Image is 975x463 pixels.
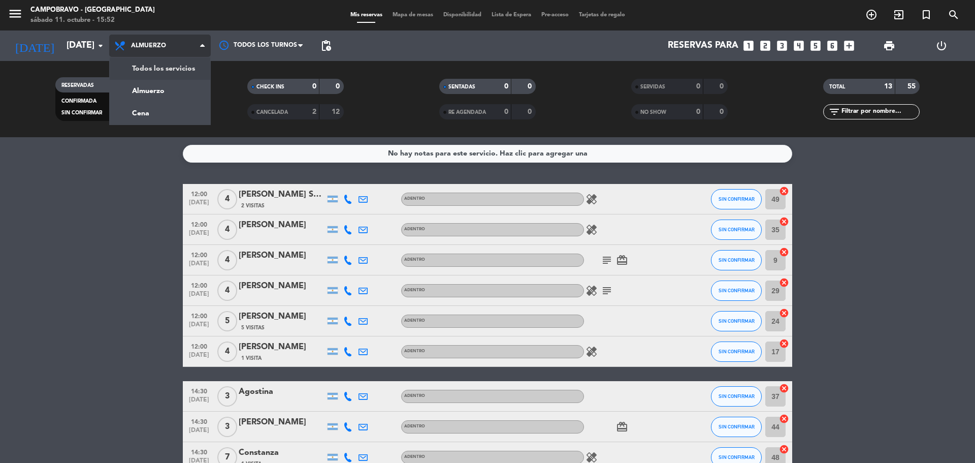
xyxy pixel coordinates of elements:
[720,83,726,90] strong: 0
[186,310,212,321] span: 12:00
[528,83,534,90] strong: 0
[640,84,665,89] span: SERVIDAS
[239,416,325,429] div: [PERSON_NAME]
[110,57,210,80] a: Todos los servicios
[775,39,789,52] i: looks_3
[186,340,212,352] span: 12:00
[711,250,762,270] button: SIN CONFIRMAR
[256,84,284,89] span: CHECK INS
[239,219,325,232] div: [PERSON_NAME]
[779,414,789,424] i: cancel
[711,417,762,437] button: SIN CONFIRMAR
[616,421,628,433] i: card_giftcard
[110,80,210,102] a: Almuerzo
[865,9,877,21] i: add_circle_outline
[719,454,755,460] span: SIN CONFIRMAR
[668,41,738,51] span: Reservas para
[448,84,475,89] span: SENTADAS
[186,188,212,199] span: 12:00
[883,40,895,52] span: print
[719,349,755,354] span: SIN CONFIRMAR
[528,108,534,115] strong: 0
[586,346,598,358] i: healing
[186,321,212,333] span: [DATE]
[779,338,789,349] i: cancel
[779,308,789,318] i: cancel
[742,39,755,52] i: looks_one
[601,285,613,297] i: subject
[828,106,840,118] i: filter_list
[404,394,425,398] span: ADENTRO
[241,202,265,210] span: 2 Visitas
[186,230,212,241] span: [DATE]
[239,249,325,262] div: [PERSON_NAME]
[915,30,967,61] div: LOG OUT
[387,12,438,18] span: Mapa de mesas
[186,249,212,260] span: 12:00
[186,291,212,302] span: [DATE]
[239,280,325,293] div: [PERSON_NAME]
[779,247,789,257] i: cancel
[840,106,919,117] input: Filtrar por nombre...
[336,83,342,90] strong: 0
[720,108,726,115] strong: 0
[217,311,237,331] span: 5
[779,383,789,393] i: cancel
[711,220,762,240] button: SIN CONFIRMAR
[404,455,425,459] span: ADENTRO
[404,349,425,353] span: ADENTRO
[719,424,755,429] span: SIN CONFIRMAR
[217,342,237,362] span: 4
[61,83,94,88] span: RESERVADAS
[186,446,212,457] span: 14:30
[711,281,762,301] button: SIN CONFIRMAR
[948,9,960,21] i: search
[574,12,630,18] span: Tarjetas de regalo
[186,415,212,427] span: 14:30
[586,224,598,236] i: healing
[779,217,789,227] i: cancel
[241,354,262,362] span: 1 Visita
[404,227,425,231] span: ADENTRO
[884,83,892,90] strong: 13
[131,42,166,49] span: Almuerzo
[486,12,536,18] span: Lista de Espera
[217,250,237,270] span: 4
[186,396,212,408] span: [DATE]
[217,417,237,437] span: 3
[217,189,237,209] span: 4
[893,9,905,21] i: exit_to_app
[61,99,96,104] span: CONFIRMADA
[30,5,155,15] div: Campobravo - [GEOGRAPHIC_DATA]
[239,385,325,398] div: Agostina
[842,39,856,52] i: add_box
[616,254,628,266] i: card_giftcard
[438,12,486,18] span: Disponibilidad
[61,110,102,115] span: SIN CONFIRMAR
[186,385,212,396] span: 14:30
[601,254,613,266] i: subject
[239,188,325,201] div: [PERSON_NAME] San [PERSON_NAME]
[186,260,212,272] span: [DATE]
[711,386,762,407] button: SIN CONFIRMAR
[256,110,288,115] span: CANCELADA
[586,193,598,205] i: healing
[404,424,425,428] span: ADENTRO
[719,288,755,293] span: SIN CONFIRMAR
[404,258,425,262] span: ADENTRO
[217,386,237,407] span: 3
[186,199,212,211] span: [DATE]
[759,39,772,52] i: looks_two
[809,39,822,52] i: looks_5
[239,310,325,323] div: [PERSON_NAME]
[719,227,755,232] span: SIN CONFIRMAR
[504,108,508,115] strong: 0
[345,12,387,18] span: Mis reservas
[719,393,755,399] span: SIN CONFIRMAR
[320,40,332,52] span: pending_actions
[94,40,107,52] i: arrow_drop_down
[448,110,486,115] span: RE AGENDADA
[935,40,948,52] i: power_settings_new
[8,6,23,25] button: menu
[696,83,700,90] strong: 0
